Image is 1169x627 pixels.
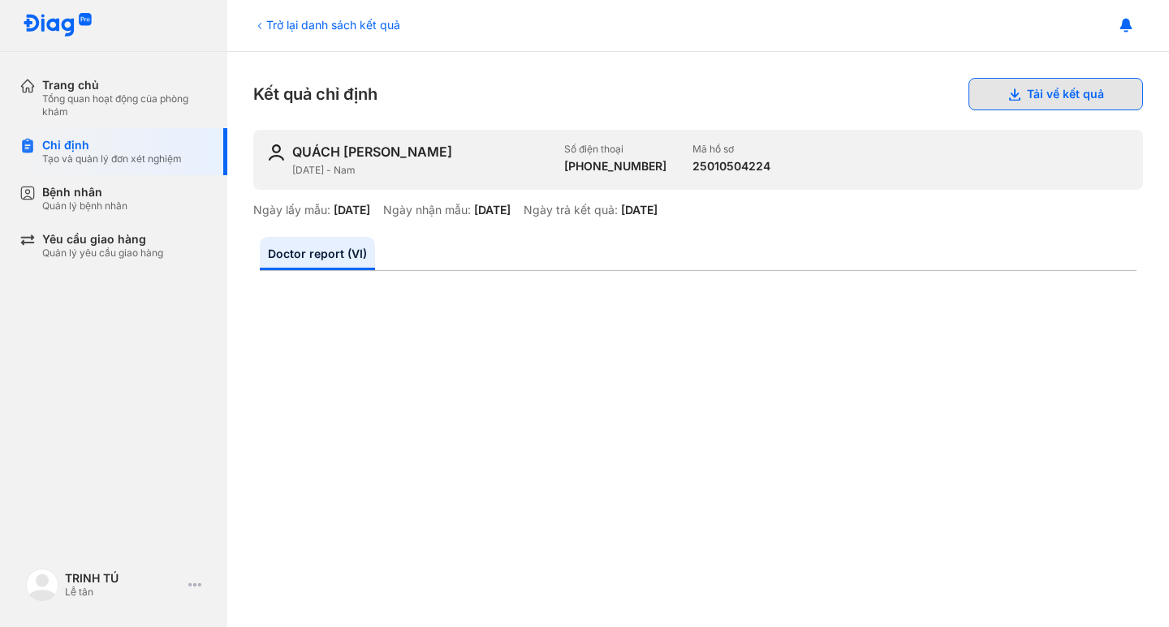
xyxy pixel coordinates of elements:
div: Trang chủ [42,78,208,92]
div: Quản lý yêu cầu giao hàng [42,247,163,260]
img: logo [26,569,58,601]
div: Yêu cầu giao hàng [42,232,163,247]
div: Tạo và quản lý đơn xét nghiệm [42,152,182,165]
div: Kết quả chỉ định [253,78,1143,110]
div: [DATE] [474,203,511,217]
div: [PHONE_NUMBER] [564,159,666,174]
div: Ngày lấy mẫu: [253,203,330,217]
div: Ngày nhận mẫu: [383,203,471,217]
div: [DATE] [621,203,658,217]
div: Tổng quan hoạt động của phòng khám [42,92,208,118]
div: 25010504224 [692,159,770,174]
img: logo [23,13,93,38]
a: Doctor report (VI) [260,237,375,270]
div: [DATE] - Nam [292,164,551,177]
div: Quản lý bệnh nhân [42,200,127,213]
div: [DATE] [334,203,370,217]
div: Ngày trả kết quả: [524,203,618,217]
div: Mã hồ sơ [692,143,770,156]
div: Trở lại danh sách kết quả [253,16,400,33]
button: Tải về kết quả [968,78,1143,110]
div: TRINH TÚ [65,571,182,586]
div: Bệnh nhân [42,185,127,200]
div: QUÁCH [PERSON_NAME] [292,143,452,161]
div: Số điện thoại [564,143,666,156]
img: user-icon [266,143,286,162]
div: Lễ tân [65,586,182,599]
div: Chỉ định [42,138,182,152]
